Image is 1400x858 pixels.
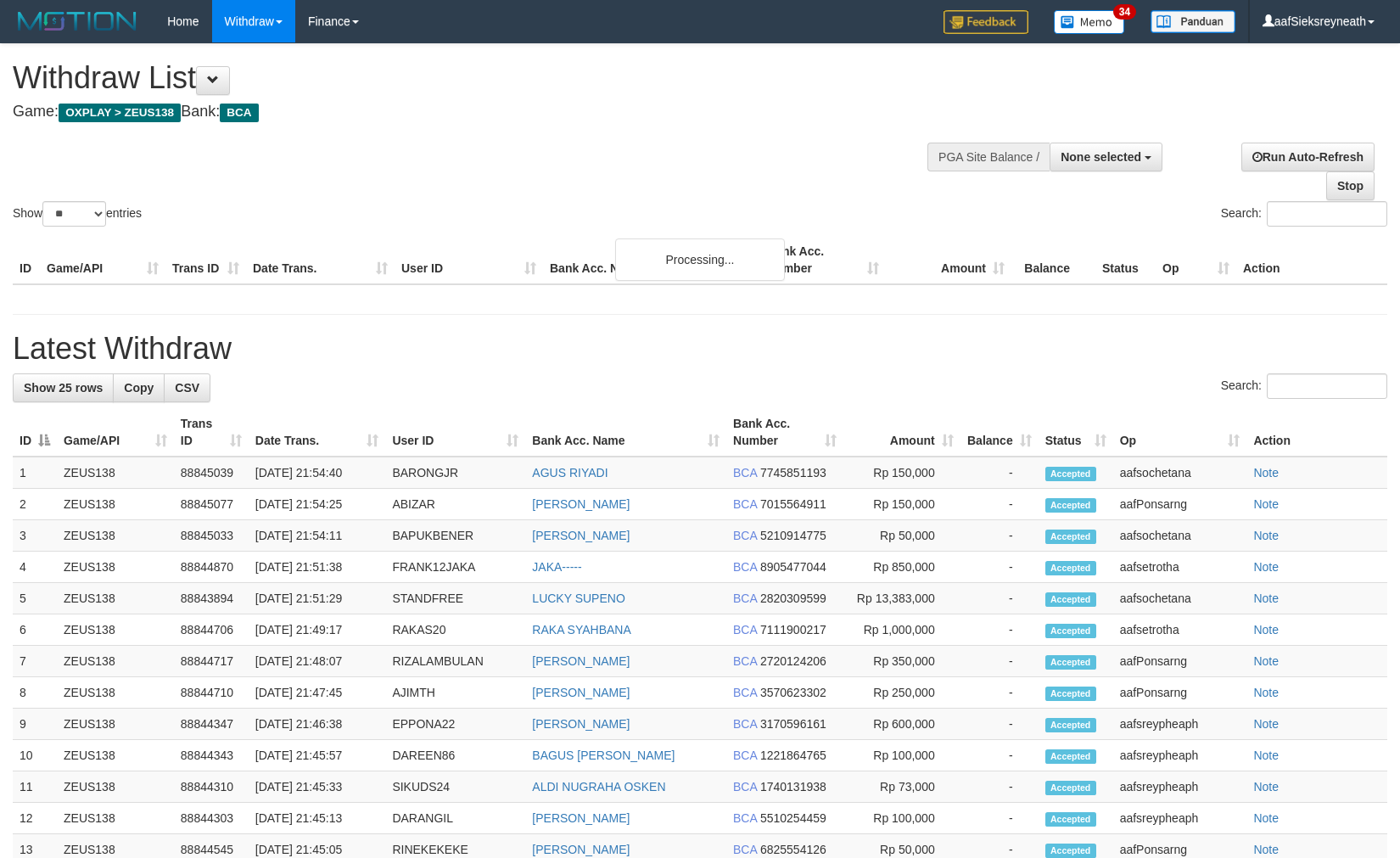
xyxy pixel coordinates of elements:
[960,677,1039,709] td: -
[733,592,757,605] span: BCA
[843,520,960,552] td: Rp 50,000
[760,529,826,542] span: Copy 5210914775 to clipboard
[1221,373,1387,399] label: Search:
[927,143,1050,171] div: PGA Site Balance /
[57,771,174,803] td: ZEUS138
[42,201,106,227] select: Showentries
[385,552,525,583] td: FRANK12JAKA
[532,497,630,511] a: [PERSON_NAME]
[843,740,960,771] td: Rp 100,000
[1045,718,1096,732] span: Accepted
[174,520,249,552] td: 88845033
[532,780,665,794] a: ALDI NUGRAHA OSKEN
[1113,520,1247,552] td: aafsochetana
[1151,10,1235,33] img: panduan.png
[1039,408,1113,457] th: Status: activate to sort column ascending
[1113,614,1247,646] td: aafsetrotha
[385,709,525,740] td: EPPONA22
[843,583,960,614] td: Rp 13,383,000
[57,552,174,583] td: ZEUS138
[960,457,1039,489] td: -
[113,373,165,402] a: Copy
[1045,624,1096,638] span: Accepted
[249,771,386,803] td: [DATE] 21:45:33
[960,408,1039,457] th: Balance: activate to sort column ascending
[249,489,386,520] td: [DATE] 21:54:25
[249,408,386,457] th: Date Trans.: activate to sort column ascending
[13,373,114,402] a: Show 25 rows
[385,677,525,709] td: AJIMTH
[1045,812,1096,827] span: Accepted
[733,780,757,794] span: BCA
[174,740,249,771] td: 88844343
[1113,552,1247,583] td: aafsetrotha
[733,623,757,636] span: BCA
[57,614,174,646] td: ZEUS138
[249,614,386,646] td: [DATE] 21:49:17
[843,408,960,457] th: Amount: activate to sort column ascending
[249,552,386,583] td: [DATE] 21:51:38
[13,408,57,457] th: ID: activate to sort column descending
[960,614,1039,646] td: -
[525,408,726,457] th: Bank Acc. Name: activate to sort column ascending
[960,552,1039,583] td: -
[1113,803,1247,834] td: aafsreypheaph
[57,583,174,614] td: ZEUS138
[532,654,630,668] a: [PERSON_NAME]
[13,614,57,646] td: 6
[760,686,826,699] span: Copy 3570623302 to clipboard
[532,560,581,574] a: JAKA-----
[1045,749,1096,764] span: Accepted
[960,646,1039,677] td: -
[24,381,103,395] span: Show 25 rows
[1267,373,1387,399] input: Search:
[1113,457,1247,489] td: aafsochetana
[843,677,960,709] td: Rp 250,000
[385,408,525,457] th: User ID: activate to sort column ascending
[1253,592,1279,605] a: Note
[13,803,57,834] td: 12
[733,717,757,731] span: BCA
[385,583,525,614] td: STANDFREE
[1246,408,1387,457] th: Action
[1045,592,1096,607] span: Accepted
[1113,583,1247,614] td: aafsochetana
[1253,497,1279,511] a: Note
[13,677,57,709] td: 8
[886,236,1011,284] th: Amount
[1113,646,1247,677] td: aafPonsarng
[13,104,916,121] h4: Game: Bank:
[760,811,826,825] span: Copy 5510254459 to clipboard
[532,843,630,856] a: [PERSON_NAME]
[733,749,757,762] span: BCA
[57,457,174,489] td: ZEUS138
[1045,844,1096,858] span: Accepted
[960,740,1039,771] td: -
[760,843,826,856] span: Copy 6825554126 to clipboard
[960,520,1039,552] td: -
[13,8,142,34] img: MOTION_logo.png
[843,552,960,583] td: Rp 850,000
[760,654,826,668] span: Copy 2720124206 to clipboard
[760,623,826,636] span: Copy 7111900217 to clipboard
[843,489,960,520] td: Rp 150,000
[843,457,960,489] td: Rp 150,000
[532,529,630,542] a: [PERSON_NAME]
[1253,811,1279,825] a: Note
[249,803,386,834] td: [DATE] 21:45:13
[246,236,395,284] th: Date Trans.
[733,529,757,542] span: BCA
[1045,781,1096,795] span: Accepted
[164,373,210,402] a: CSV
[1113,677,1247,709] td: aafPonsarng
[249,677,386,709] td: [DATE] 21:47:45
[1326,171,1375,200] a: Stop
[174,646,249,677] td: 88844717
[733,560,757,574] span: BCA
[532,592,624,605] a: LUCKY SUPENO
[843,646,960,677] td: Rp 350,000
[174,583,249,614] td: 88843894
[1253,654,1279,668] a: Note
[1253,466,1279,479] a: Note
[1267,201,1387,227] input: Search:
